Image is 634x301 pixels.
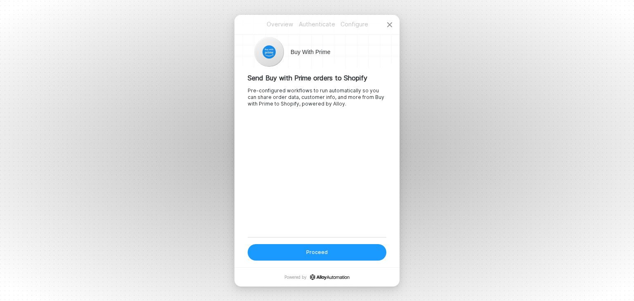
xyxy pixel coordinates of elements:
[306,249,328,256] div: Proceed
[291,48,330,56] h1: Buy With Prime
[263,45,276,59] img: icon
[298,20,336,28] p: Authenticate
[248,87,386,107] div: Pre-configured workflows to run automatically so you can share order data, customer info, and mor...
[336,20,373,28] p: Configure
[261,20,298,28] p: Overview
[284,274,350,280] p: Powered by
[386,21,393,28] span: icon-close
[310,274,350,280] a: icon-success
[248,74,386,82] div: Send Buy with Prime orders to Shopify
[248,244,386,261] button: Proceed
